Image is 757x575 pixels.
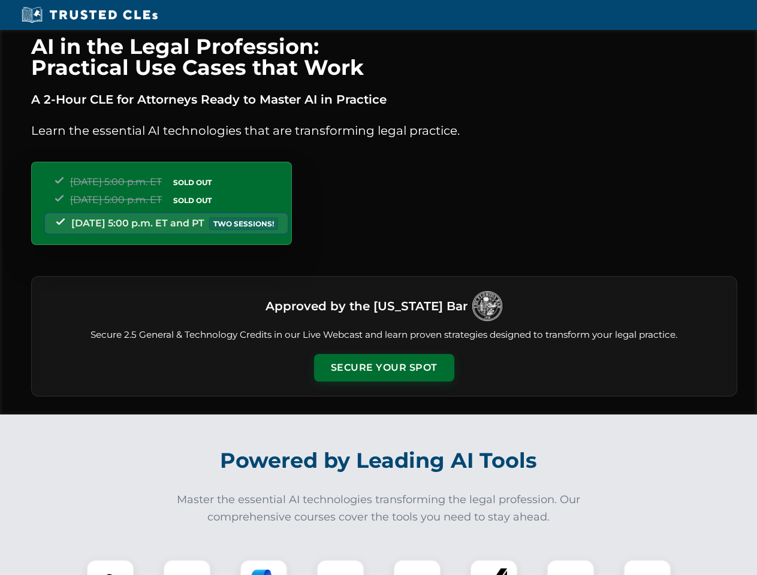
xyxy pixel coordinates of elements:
button: Secure Your Spot [314,354,454,382]
h2: Powered by Leading AI Tools [47,440,711,482]
img: Trusted CLEs [18,6,161,24]
p: Learn the essential AI technologies that are transforming legal practice. [31,121,737,140]
h1: AI in the Legal Profession: Practical Use Cases that Work [31,36,737,78]
span: SOLD OUT [169,176,216,189]
img: Logo [472,291,502,321]
p: Master the essential AI technologies transforming the legal profession. Our comprehensive courses... [169,491,589,526]
span: [DATE] 5:00 p.m. ET [70,194,162,205]
p: Secure 2.5 General & Technology Credits in our Live Webcast and learn proven strategies designed ... [46,328,722,342]
span: [DATE] 5:00 p.m. ET [70,176,162,187]
span: SOLD OUT [169,194,216,207]
p: A 2-Hour CLE for Attorneys Ready to Master AI in Practice [31,90,737,109]
h3: Approved by the [US_STATE] Bar [266,295,468,317]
